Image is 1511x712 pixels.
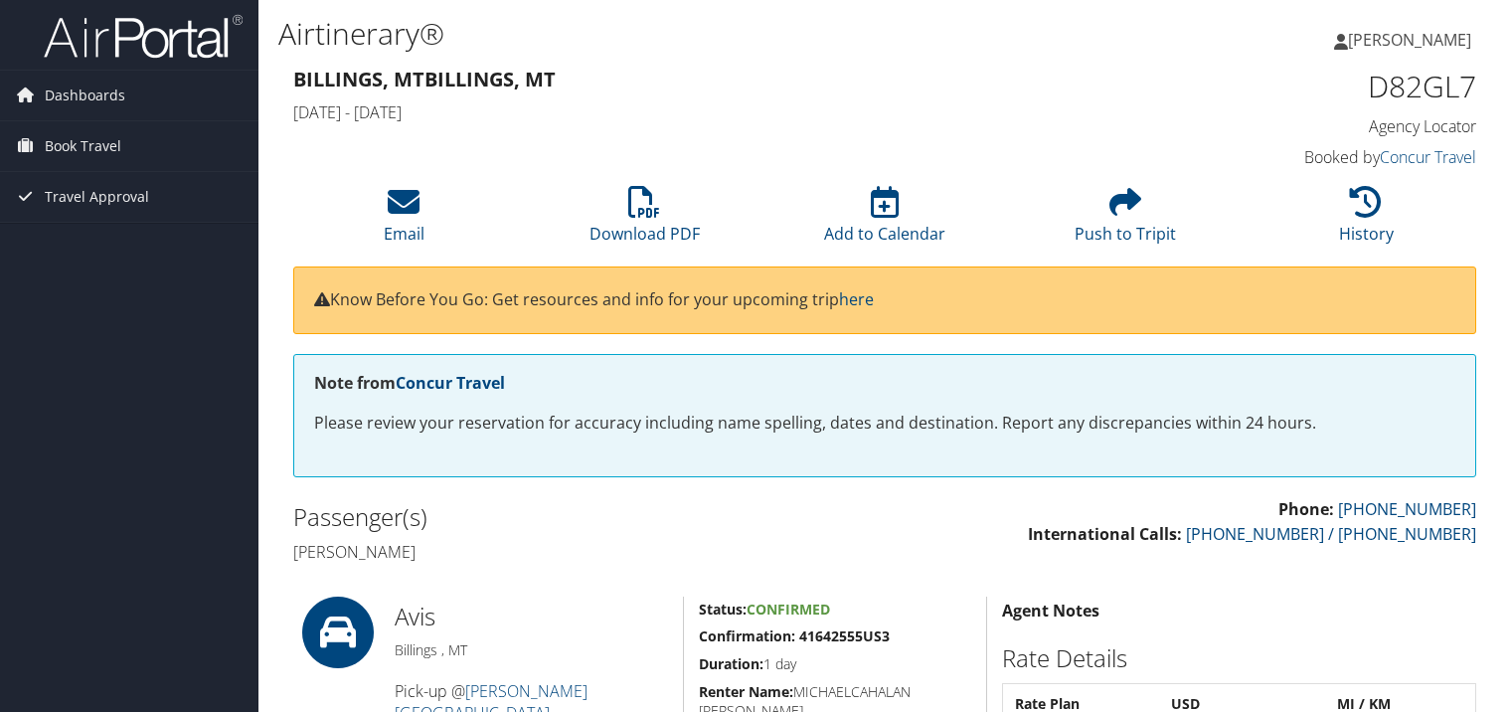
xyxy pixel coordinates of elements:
[839,288,874,310] a: here
[699,654,971,674] h5: 1 day
[699,626,890,645] strong: Confirmation: 41642555US3
[747,600,830,619] span: Confirmed
[293,101,1173,123] h4: [DATE] - [DATE]
[293,541,870,563] h4: [PERSON_NAME]
[45,172,149,222] span: Travel Approval
[45,121,121,171] span: Book Travel
[1203,146,1476,168] h4: Booked by
[396,372,505,394] a: Concur Travel
[1203,66,1476,107] h1: D82GL7
[1380,146,1476,168] a: Concur Travel
[1028,523,1182,545] strong: International Calls:
[1348,29,1471,51] span: [PERSON_NAME]
[395,640,668,660] h5: Billings , MT
[1186,523,1476,545] a: [PHONE_NUMBER] / [PHONE_NUMBER]
[699,654,763,673] strong: Duration:
[1339,197,1394,245] a: History
[589,197,700,245] a: Download PDF
[1075,197,1176,245] a: Push to Tripit
[395,600,668,633] h2: Avis
[1278,498,1334,520] strong: Phone:
[1002,641,1476,675] h2: Rate Details
[45,71,125,120] span: Dashboards
[384,197,424,245] a: Email
[314,411,1455,437] p: Please review your reservation for accuracy including name spelling, dates and destination. Repor...
[1002,600,1099,622] strong: Agent Notes
[699,682,793,701] strong: Renter Name:
[44,13,243,60] img: airportal-logo.png
[293,500,870,534] h2: Passenger(s)
[278,13,1087,55] h1: Airtinerary®
[1203,115,1476,137] h4: Agency Locator
[699,600,747,619] strong: Status:
[293,66,556,92] strong: Billings, MT Billings, MT
[1338,498,1476,520] a: [PHONE_NUMBER]
[1334,10,1491,70] a: [PERSON_NAME]
[824,197,945,245] a: Add to Calendar
[314,372,505,394] strong: Note from
[314,287,1455,313] p: Know Before You Go: Get resources and info for your upcoming trip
